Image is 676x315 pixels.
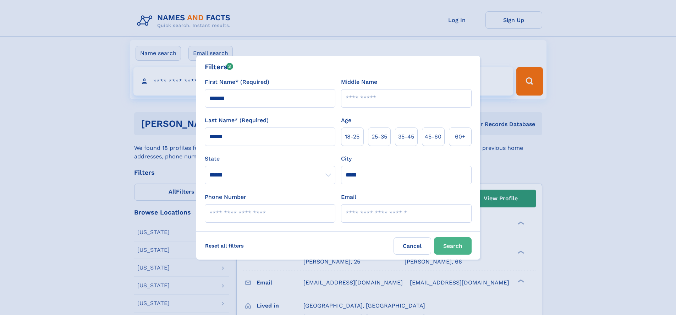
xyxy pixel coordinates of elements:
[205,193,246,201] label: Phone Number
[200,237,248,254] label: Reset all filters
[341,154,352,163] label: City
[205,154,335,163] label: State
[341,78,377,86] label: Middle Name
[434,237,472,255] button: Search
[398,132,414,141] span: 35‑45
[205,61,233,72] div: Filters
[205,116,269,125] label: Last Name* (Required)
[341,193,356,201] label: Email
[205,78,269,86] label: First Name* (Required)
[341,116,351,125] label: Age
[425,132,441,141] span: 45‑60
[455,132,466,141] span: 60+
[345,132,359,141] span: 18‑25
[372,132,387,141] span: 25‑35
[394,237,431,255] label: Cancel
